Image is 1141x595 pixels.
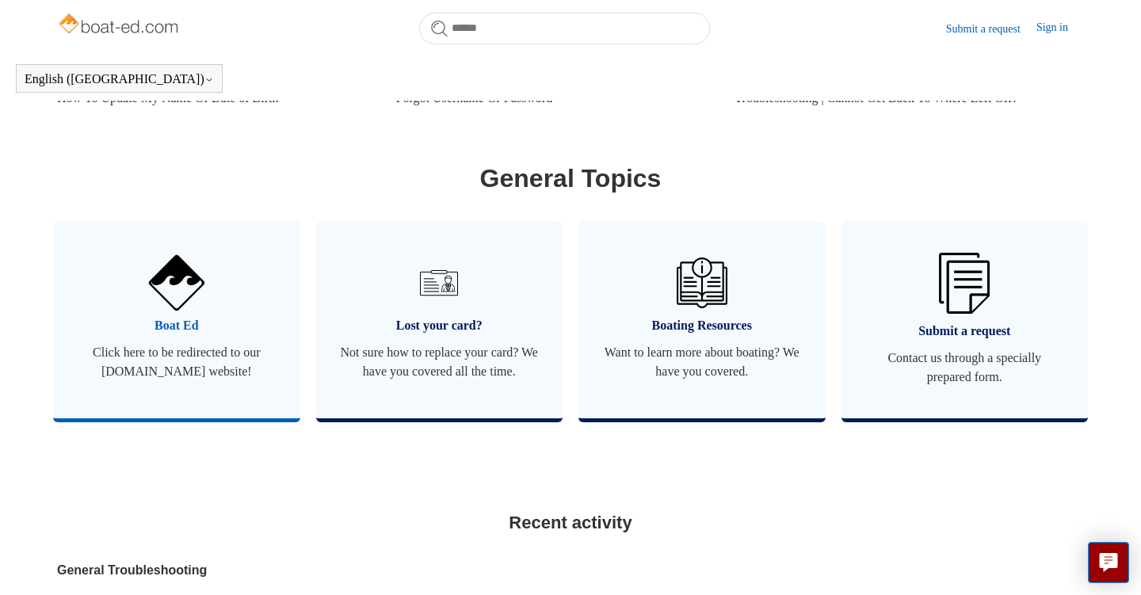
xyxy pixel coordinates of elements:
[57,561,776,580] a: General Troubleshooting
[946,21,1036,37] a: Submit a request
[865,322,1065,341] span: Submit a request
[340,316,540,335] span: Lost your card?
[25,72,214,86] button: English ([GEOGRAPHIC_DATA])
[677,257,727,308] img: 01HZPCYVZMCNPYXCC0DPA2R54M
[316,221,563,418] a: Lost your card? Not sure how to replace your card? We have you covered all the time.
[340,343,540,381] span: Not sure how to replace your card? We have you covered all the time.
[602,343,802,381] span: Want to learn more about boating? We have you covered.
[578,221,826,418] a: Boating Resources Want to learn more about boating? We have you covered.
[77,316,277,335] span: Boat Ed
[57,10,183,41] img: Boat-Ed Help Center home page
[57,159,1084,197] h1: General Topics
[414,257,464,308] img: 01HZPCYVT14CG9T703FEE4SFXC
[57,509,1084,536] h2: Recent activity
[865,349,1065,387] span: Contact us through a specially prepared form.
[841,221,1089,418] a: Submit a request Contact us through a specially prepared form.
[419,13,710,44] input: Search
[149,255,204,311] img: 01HZPCYVNCVF44JPJQE4DN11EA
[53,221,300,418] a: Boat Ed Click here to be redirected to our [DOMAIN_NAME] website!
[602,316,802,335] span: Boating Resources
[1036,19,1084,38] a: Sign in
[1088,542,1129,583] button: Live chat
[77,343,277,381] span: Click here to be redirected to our [DOMAIN_NAME] website!
[939,253,990,314] img: 01HZPCYW3NK71669VZTW7XY4G9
